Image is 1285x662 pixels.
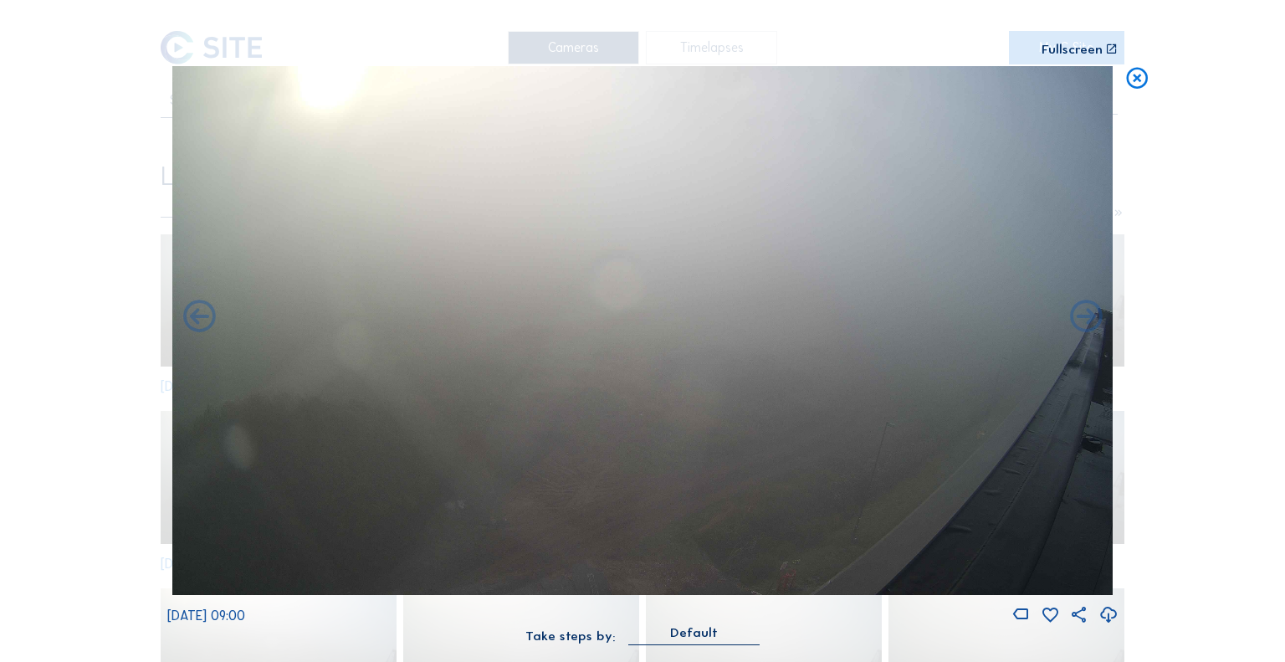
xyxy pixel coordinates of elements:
[167,608,245,624] span: [DATE] 09:00
[180,298,218,337] i: Forward
[1042,43,1103,55] div: Fullscreen
[670,625,718,640] div: Default
[1067,298,1105,337] i: Back
[172,66,1113,596] img: Image
[525,629,616,642] div: Take steps by:
[628,625,760,644] div: Default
